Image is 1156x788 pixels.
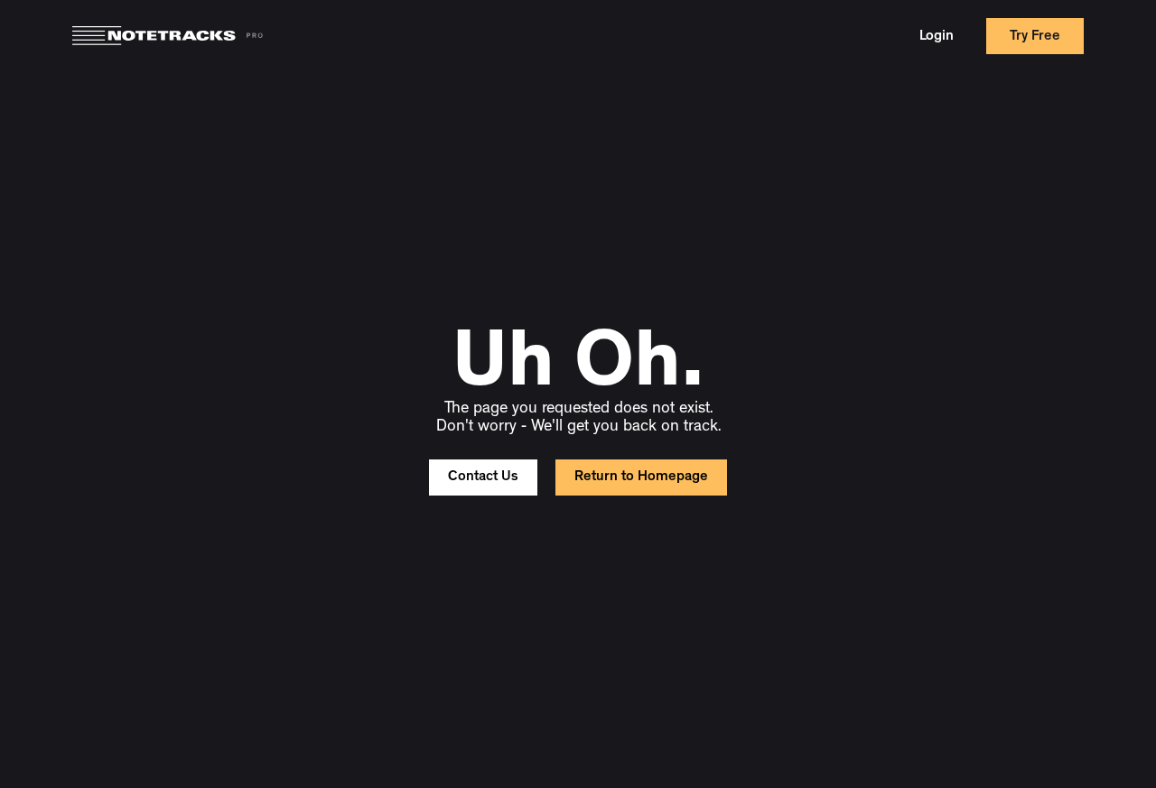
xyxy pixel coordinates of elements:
[452,320,704,383] h2: Uh Oh.
[896,18,977,54] a: Login
[555,459,727,496] a: Return to Homepage
[429,401,727,437] div: The page you requested does not exist. Don't worry - We'll get you back on track.
[429,459,537,496] a: Contact Us
[986,18,1084,54] a: Try Free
